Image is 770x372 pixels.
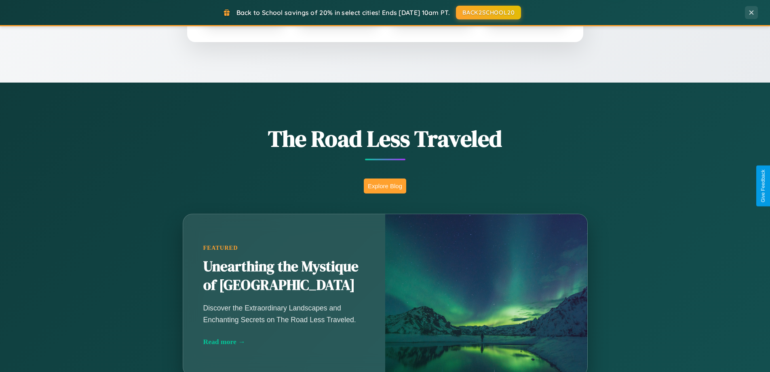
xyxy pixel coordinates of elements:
[203,302,365,325] p: Discover the Extraordinary Landscapes and Enchanting Secrets on The Road Less Traveled.
[203,338,365,346] div: Read more →
[364,179,406,193] button: Explore Blog
[760,170,766,202] div: Give Feedback
[143,123,628,154] h1: The Road Less Traveled
[203,257,365,295] h2: Unearthing the Mystique of [GEOGRAPHIC_DATA]
[456,6,521,19] button: BACK2SCHOOL20
[236,9,450,17] span: Back to School savings of 20% in select cities! Ends [DATE] 10am PT.
[203,244,365,251] div: Featured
